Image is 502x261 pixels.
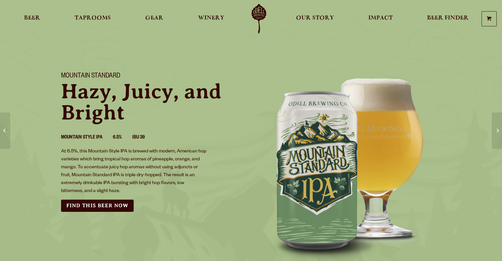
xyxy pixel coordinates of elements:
a: Gear [141,4,168,34]
span: Beer Finder [427,16,469,21]
p: At 6.5%, this Mountain Style IPA is brewed with modern, American hop varieties which bring tropic... [61,148,207,195]
a: Taprooms [70,4,115,34]
span: Winery [198,16,224,21]
a: Impact [364,4,397,34]
a: Our Story [292,4,338,34]
li: 6.5% [113,134,132,142]
span: Our Story [296,16,334,21]
span: Taprooms [75,16,111,21]
span: Beer [24,16,40,21]
li: IBU 39 [132,134,155,142]
a: Odell Home [247,4,271,34]
h1: Mountain Standard [61,72,243,81]
p: Hazy, Juicy, and Bright [61,81,243,123]
span: Impact [368,16,393,21]
span: Gear [145,16,163,21]
li: Mountain Style IPA [61,134,113,142]
a: Find this Beer Now [61,200,134,212]
a: Beer [20,4,45,34]
a: Winery [194,4,229,34]
a: Beer Finder [423,4,473,34]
